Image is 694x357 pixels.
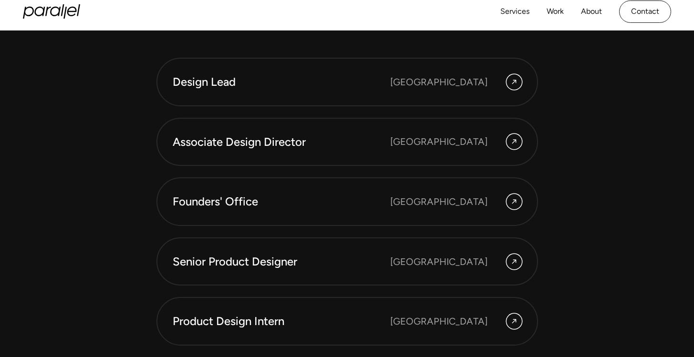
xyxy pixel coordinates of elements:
[156,177,538,226] a: Founders' Office [GEOGRAPHIC_DATA]
[547,5,564,19] a: Work
[390,134,487,149] div: [GEOGRAPHIC_DATA]
[173,254,390,270] div: Senior Product Designer
[390,314,487,328] div: [GEOGRAPHIC_DATA]
[390,255,487,269] div: [GEOGRAPHIC_DATA]
[23,4,80,19] a: home
[500,5,529,19] a: Services
[581,5,602,19] a: About
[173,74,390,90] div: Design Lead
[156,118,538,166] a: Associate Design Director [GEOGRAPHIC_DATA]
[156,297,538,346] a: Product Design Intern [GEOGRAPHIC_DATA]
[619,0,671,23] a: Contact
[173,313,390,329] div: Product Design Intern
[156,58,538,106] a: Design Lead [GEOGRAPHIC_DATA]
[173,194,390,210] div: Founders' Office
[173,134,390,150] div: Associate Design Director
[390,75,487,89] div: [GEOGRAPHIC_DATA]
[156,237,538,286] a: Senior Product Designer [GEOGRAPHIC_DATA]
[390,194,487,209] div: [GEOGRAPHIC_DATA]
